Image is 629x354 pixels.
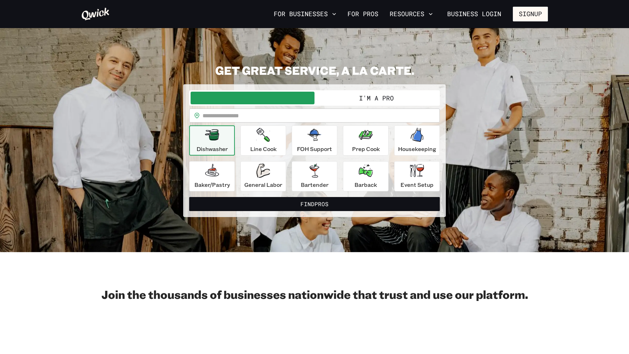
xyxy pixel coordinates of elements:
[240,125,286,156] button: Line Cook
[343,125,389,156] button: Prep Cook
[441,7,507,21] a: Business Login
[345,8,381,20] a: For Pros
[343,161,389,191] button: Barback
[292,161,337,191] button: Bartender
[292,125,337,156] button: FOH Support
[183,63,446,77] h2: GET GREAT SERVICE, A LA CARTE.
[297,145,332,153] p: FOH Support
[513,7,548,21] button: Signup
[240,161,286,191] button: General Labor
[355,181,377,189] p: Barback
[191,92,314,104] button: I'm a Business
[394,161,440,191] button: Event Setup
[400,181,433,189] p: Event Setup
[189,197,440,211] button: FindPros
[398,145,436,153] p: Housekeeping
[81,287,548,301] h2: Join the thousands of businesses nationwide that trust and use our platform.
[197,145,228,153] p: Dishwasher
[189,125,235,156] button: Dishwasher
[387,8,436,20] button: Resources
[189,161,235,191] button: Baker/Pastry
[314,92,438,104] button: I'm a Pro
[250,145,277,153] p: Line Cook
[301,181,329,189] p: Bartender
[244,181,282,189] p: General Labor
[194,181,230,189] p: Baker/Pastry
[352,145,380,153] p: Prep Cook
[394,125,440,156] button: Housekeeping
[271,8,339,20] button: For Businesses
